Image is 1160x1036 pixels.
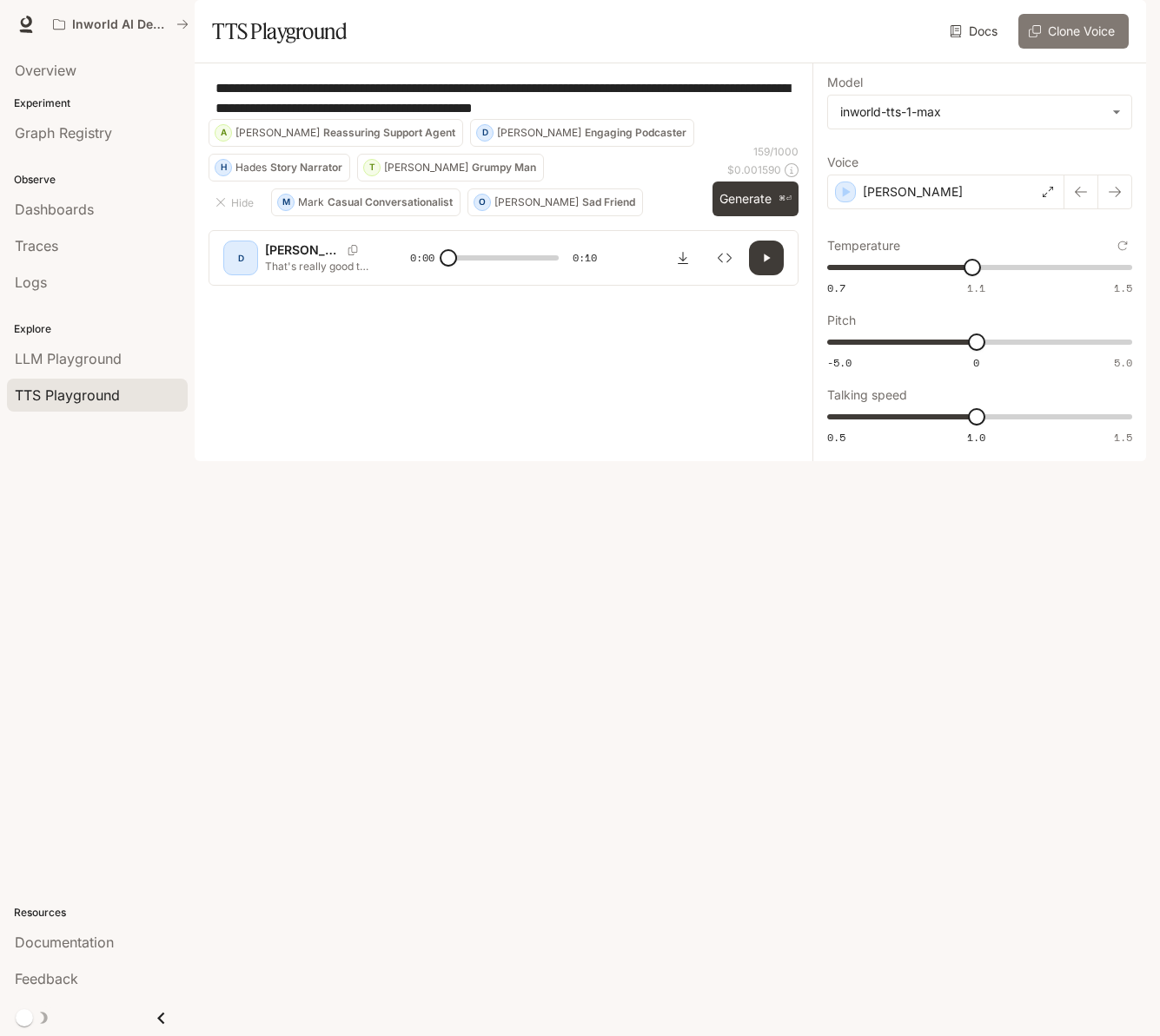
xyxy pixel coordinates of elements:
[827,76,863,89] p: Model
[973,355,979,370] span: 0
[827,240,900,252] p: Temperature
[45,7,196,42] button: All workspaces
[298,197,324,208] p: Mark
[477,119,493,147] div: D
[323,128,455,138] p: Reassuring Support Agent
[779,194,792,204] p: ⌘⏎
[410,249,434,267] span: 0:00
[840,103,1104,121] div: inworld-tts-1-max
[328,197,453,208] p: Casual Conversationalist
[666,241,700,275] button: Download audio
[707,241,742,275] button: Inspect
[467,188,643,216] button: O[PERSON_NAME]Sad Friend
[271,188,461,216] button: MMarkCasual Conversationalist
[270,162,342,173] p: Story Narrator
[235,162,267,173] p: Hades
[209,188,264,216] button: Hide
[573,249,597,267] span: 0:10
[265,241,341,259] p: [PERSON_NAME]
[341,245,365,255] button: Copy Voice ID
[827,355,852,370] span: -5.0
[265,259,368,274] p: That's really good to hear. You know, there's somethign nice about that feeling - being quieter b...
[727,162,781,177] p: $ 0.001590
[215,154,231,181] div: H
[209,119,463,147] button: A[PERSON_NAME]Reassuring Support Agent
[827,280,845,295] span: 0.7
[967,280,985,295] span: 1.1
[827,430,845,445] span: 0.5
[753,144,799,159] p: 159 / 1000
[474,188,490,216] div: O
[713,181,799,217] button: Generate⌘⏎
[215,119,231,147] div: A
[72,17,169,32] p: Inworld AI Demos
[585,128,686,138] p: Engaging Podcaster
[863,183,963,201] p: [PERSON_NAME]
[828,96,1131,129] div: inworld-tts-1-max
[497,128,581,138] p: [PERSON_NAME]
[1114,430,1132,445] span: 1.5
[1114,355,1132,370] span: 5.0
[384,162,468,173] p: [PERSON_NAME]
[494,197,579,208] p: [PERSON_NAME]
[235,128,320,138] p: [PERSON_NAME]
[827,314,856,327] p: Pitch
[827,389,907,401] p: Talking speed
[278,188,294,216] div: M
[470,119,694,147] button: D[PERSON_NAME]Engaging Podcaster
[1113,236,1132,255] button: Reset to default
[827,156,858,168] p: Voice
[1114,280,1132,295] span: 1.5
[946,14,1004,49] a: Docs
[582,197,635,208] p: Sad Friend
[227,244,255,272] div: D
[209,154,350,181] button: HHadesStory Narrator
[967,430,985,445] span: 1.0
[212,14,347,49] h1: TTS Playground
[357,154,544,181] button: T[PERSON_NAME]Grumpy Man
[472,162,536,173] p: Grumpy Man
[1018,14,1129,49] button: Clone Voice
[364,154,380,181] div: T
